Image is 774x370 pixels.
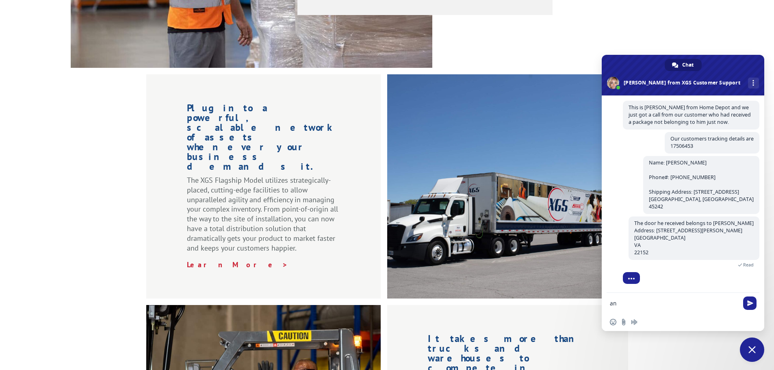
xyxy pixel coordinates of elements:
span: Name: [PERSON_NAME] Phone#: [PHONE_NUMBER] Shipping Address: [STREET_ADDRESS] [GEOGRAPHIC_DATA], ... [649,159,754,210]
span: This is [PERSON_NAME] from Home Depot and we just got a call from our customer who had received a... [629,104,751,125]
span: Chat [682,59,694,71]
span: Audio message [631,319,637,325]
span: Insert an emoji [610,319,616,325]
h1: Plug into a powerful, scalable network of assets whenever your business demands it. [187,103,340,175]
span: Read [743,262,754,268]
span: Send [743,296,757,310]
span: The door he received belongs to [PERSON_NAME] Address: [STREET_ADDRESS][PERSON_NAME] [GEOGRAPHIC_... [634,220,754,256]
p: The XGS Flagship Model utilizes strategically-placed, cutting-edge facilities to allow unparallel... [187,175,340,260]
textarea: Compose your message... [610,293,740,313]
a: Chat [665,59,702,71]
span: Our customers tracking details are 17506453 [670,135,754,149]
span: Send a file [620,319,627,325]
a: Learn More > [187,260,288,269]
a: Close chat [740,338,764,362]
